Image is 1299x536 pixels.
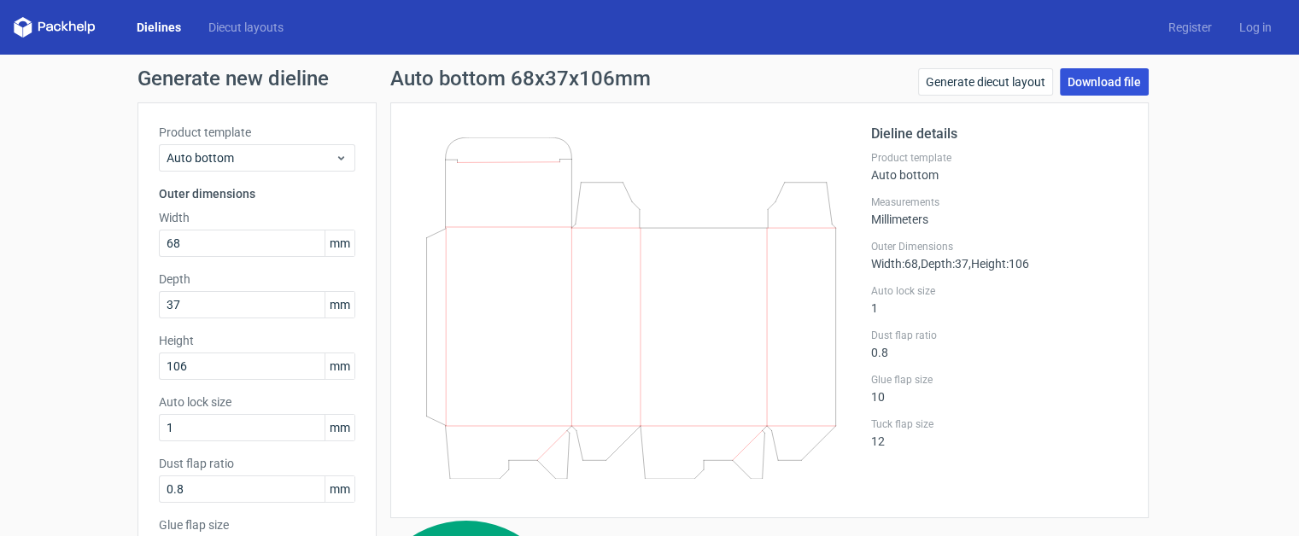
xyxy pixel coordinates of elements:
[1060,68,1149,96] a: Download file
[871,151,1127,182] div: Auto bottom
[159,393,355,411] label: Auto lock size
[325,230,354,256] span: mm
[390,68,651,89] h1: Auto bottom 68x37x106mm
[1155,19,1226,36] a: Register
[325,476,354,502] span: mm
[159,332,355,349] label: Height
[871,329,1127,342] label: Dust flap ratio
[871,257,918,271] span: Width : 68
[195,19,297,36] a: Diecut layouts
[871,417,1127,431] label: Tuck flap size
[918,68,1053,96] a: Generate diecut layout
[871,195,1127,209] label: Measurements
[159,209,355,226] label: Width
[325,292,354,318] span: mm
[159,516,355,533] label: Glue flap size
[1226,19,1285,36] a: Log in
[159,271,355,288] label: Depth
[871,417,1127,448] div: 12
[159,124,355,141] label: Product template
[123,19,195,36] a: Dielines
[871,195,1127,226] div: Millimeters
[159,455,355,472] label: Dust flap ratio
[871,124,1127,144] h2: Dieline details
[167,149,335,166] span: Auto bottom
[918,257,968,271] span: , Depth : 37
[871,151,1127,165] label: Product template
[871,240,1127,253] label: Outer Dimensions
[871,284,1127,298] label: Auto lock size
[871,284,1127,315] div: 1
[968,257,1029,271] span: , Height : 106
[138,68,1162,89] h1: Generate new dieline
[871,329,1127,359] div: 0.8
[325,415,354,440] span: mm
[871,373,1127,404] div: 10
[871,373,1127,387] label: Glue flap size
[325,353,354,379] span: mm
[159,185,355,202] h3: Outer dimensions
